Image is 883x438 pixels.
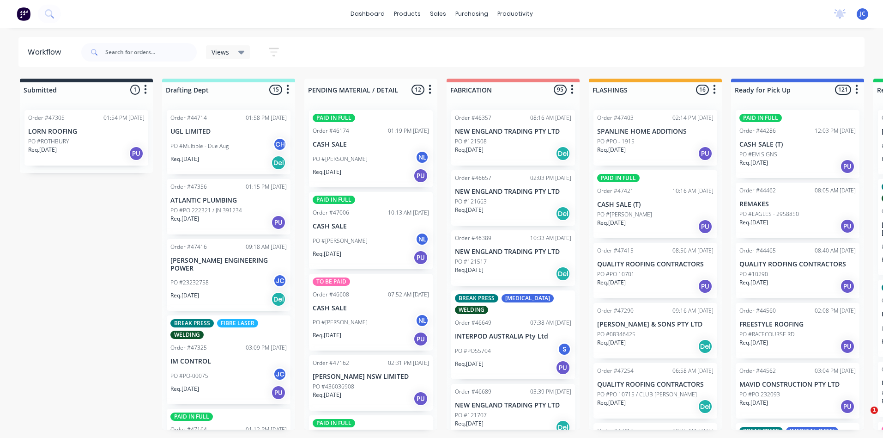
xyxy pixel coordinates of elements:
div: Order #4456002:08 PM [DATE]FREESTYLE ROOFINGPO #RACECOURSE RDReq.[DATE]PU [736,303,859,358]
p: PO #PO55704 [455,347,491,355]
p: Req. [DATE] [313,391,341,399]
div: Order #47356 [170,183,207,191]
div: Del [556,266,570,281]
div: 08:40 AM [DATE] [815,247,856,255]
p: Req. [DATE] [28,146,57,154]
iframe: Intercom live chat [852,407,874,429]
p: Req. [DATE] [597,399,626,407]
div: [MEDICAL_DATA] [786,427,838,435]
div: PAID IN FULL [170,413,213,421]
div: Order #46608 [313,290,349,299]
div: Order #47416 [170,243,207,251]
div: Order #4638910:33 AM [DATE]NEW ENGLAND TRADING PTY LTDPO #121517Req.[DATE]Del [451,230,575,286]
p: PO #[PERSON_NAME] [313,318,368,327]
div: Order #47254 [597,367,634,375]
div: Order #47164 [170,426,207,434]
div: Del [556,146,570,161]
p: PO #PO - 1915 [597,137,635,146]
p: SPANLINE HOME ADDITIONS [597,128,714,136]
p: PO #121517 [455,258,487,266]
div: purchasing [451,7,493,21]
div: PU [271,215,286,230]
a: dashboard [346,7,389,21]
div: 02:03 PM [DATE] [530,174,571,182]
div: PAID IN FULL [313,196,355,204]
p: Req. [DATE] [455,206,484,214]
p: PO #[PERSON_NAME] [597,210,652,219]
p: Req. [DATE] [597,219,626,227]
span: Views [212,47,229,57]
div: Del [698,399,713,414]
p: Req. [DATE] [170,155,199,163]
p: CASH SALE (T) [739,141,856,148]
p: Req. [DATE] [170,385,199,393]
div: 01:15 PM [DATE] [246,183,287,191]
p: Req. [DATE] [739,339,768,347]
div: Order #4741609:18 AM [DATE][PERSON_NAME] ENGINEERING POWERPO #23232758JCReq.[DATE]Del [167,239,290,311]
div: Order #47418 [597,427,634,435]
p: NEW ENGLAND TRADING PTY LTD [455,248,571,256]
p: PO #PO-00075 [170,372,208,380]
div: PU [413,168,428,183]
div: JC [273,274,287,288]
span: JC [860,10,865,18]
div: Order #47325 [170,344,207,352]
div: PU [698,219,713,234]
p: CASH SALE [313,304,429,312]
div: sales [425,7,451,21]
p: NEW ENGLAND TRADING PTY LTD [455,128,571,136]
div: 02:08 PM [DATE] [815,307,856,315]
p: PO #RACECOURSE RD [739,330,794,339]
p: PO #121663 [455,197,487,206]
div: 01:54 PM [DATE] [103,114,145,122]
div: 03:09 PM [DATE] [246,344,287,352]
div: NL [415,314,429,327]
div: [MEDICAL_DATA] [502,294,554,302]
div: Order #44286 [739,127,776,135]
div: PU [698,146,713,161]
div: PAID IN FULLOrder #4700610:13 AM [DATE]CASH SALEPO #[PERSON_NAME]NLReq.[DATE]PU [309,192,433,269]
p: [PERSON_NAME] ENGINEERING POWER [170,257,287,272]
p: NEW ENGLAND TRADING PTY LTD [455,188,571,196]
p: LORN ROOFING [28,128,145,136]
p: PO #PO 10715 / CLUB [PERSON_NAME] [597,390,697,399]
div: 08:05 AM [DATE] [815,186,856,195]
div: Workflow [28,47,66,58]
p: UGL LIMITED [170,128,287,136]
div: Order #4725406:58 AM [DATE]QUALITY ROOFING CONTRACTORSPO #PO 10715 / CLUB [PERSON_NAME]Req.[DATE]Del [593,363,717,419]
p: Req. [DATE] [739,159,768,167]
div: PU [413,250,428,265]
div: BREAK PRESS[MEDICAL_DATA]WELDINGOrder #4664907:38 AM [DATE]INTERPOD AUSTRALIA Pty LtdPO #PO55704S... [451,290,575,379]
div: BREAK PRESS [455,294,498,302]
div: 01:12 PM [DATE] [246,426,287,434]
div: 08:56 AM [DATE] [672,247,714,255]
p: CASH SALE [313,141,429,148]
div: Del [698,339,713,354]
p: PO #[PERSON_NAME] [313,155,368,163]
div: 07:38 AM [DATE] [530,319,571,327]
div: PAID IN FULLOrder #4617401:19 PM [DATE]CASH SALEPO #[PERSON_NAME]NLReq.[DATE]PU [309,110,433,187]
p: PO #23232758 [170,278,209,287]
div: Del [271,155,286,170]
p: PO #[PERSON_NAME] [313,237,368,245]
div: Order #44562 [739,367,776,375]
div: 06:58 AM [DATE] [672,367,714,375]
div: Order #47006 [313,209,349,217]
div: PAID IN FULLOrder #4428612:03 PM [DATE]CASH SALE (T)PO #EM SIGNSReq.[DATE]PU [736,110,859,178]
div: 02:31 PM [DATE] [388,359,429,367]
div: WELDING [455,306,488,314]
div: Order #4730501:54 PM [DATE]LORN ROOFINGPO #ROTHBURYReq.[DATE]PU [24,110,148,166]
div: Order #4456203:04 PM [DATE]MAVID CONSTRUCTION PTY LTDPO #PO 232093Req.[DATE]PU [736,363,859,419]
div: Order #46649 [455,319,491,327]
div: Order #47415 [597,247,634,255]
div: Order #4471401:58 PM [DATE]UGL LIMITEDPO #Multiple - Due AugCHReq.[DATE]Del [167,110,290,174]
div: 09:16 AM [DATE] [672,307,714,315]
div: products [389,7,425,21]
div: Del [271,292,286,307]
div: BREAK PRESSFIBRE LASERWELDINGOrder #4732503:09 PM [DATE]IM CONTROLPO #PO-00075JCReq.[DATE]PU [167,315,290,404]
div: 01:19 PM [DATE] [388,127,429,135]
p: PO #10290 [739,270,768,278]
div: Order #4716202:31 PM [DATE][PERSON_NAME] NSW LIMITEDPO #436036908Req.[DATE]PU [309,355,433,411]
div: Order #47290 [597,307,634,315]
div: S [557,342,571,356]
